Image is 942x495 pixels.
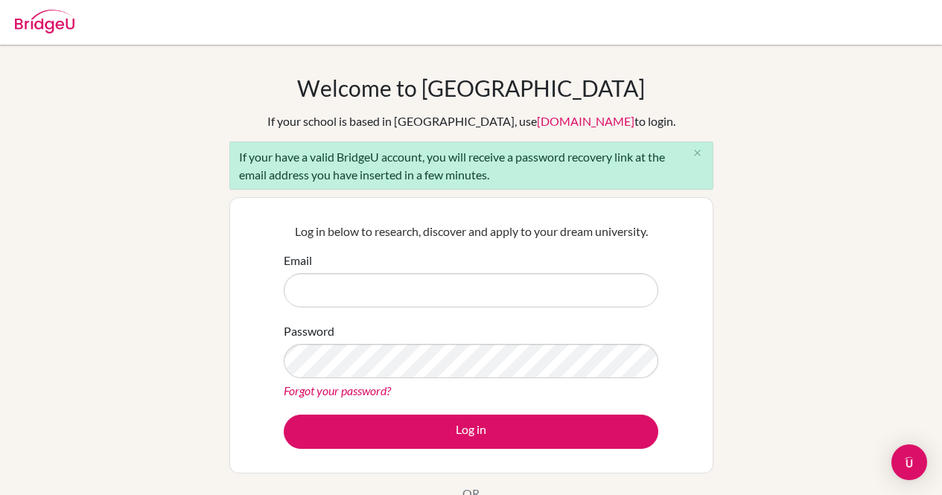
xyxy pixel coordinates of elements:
img: Bridge-U [15,10,74,33]
i: close [692,147,703,159]
label: Password [284,322,334,340]
div: If your school is based in [GEOGRAPHIC_DATA], use to login. [267,112,675,130]
label: Email [284,252,312,269]
p: Log in below to research, discover and apply to your dream university. [284,223,658,240]
button: Close [683,142,713,165]
a: [DOMAIN_NAME] [537,114,634,128]
h1: Welcome to [GEOGRAPHIC_DATA] [297,74,645,101]
div: If your have a valid BridgeU account, you will receive a password recovery link at the email addr... [229,141,713,190]
div: Open Intercom Messenger [891,444,927,480]
a: Forgot your password? [284,383,391,397]
button: Log in [284,415,658,449]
